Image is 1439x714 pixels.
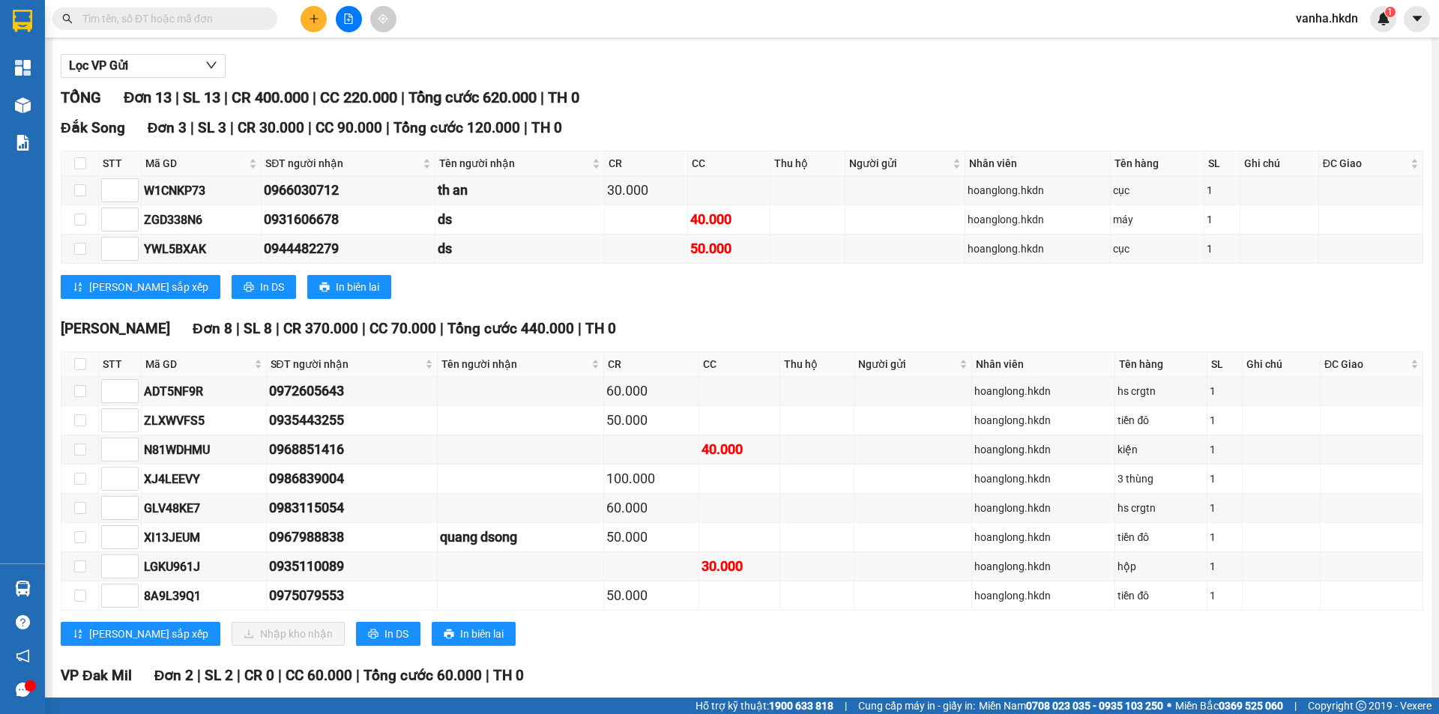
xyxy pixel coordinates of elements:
[1111,151,1204,176] th: Tên hàng
[493,667,524,684] span: TH 0
[267,581,438,611] td: 0975079553
[144,382,264,401] div: ADT5NF9R
[73,629,83,641] span: sort-ascending
[965,151,1111,176] th: Nhân viên
[1210,412,1240,429] div: 1
[369,320,436,337] span: CC 70.000
[144,499,264,518] div: GLV48KE7
[1284,9,1370,28] span: vanha.hkdn
[1210,587,1240,604] div: 1
[578,320,582,337] span: |
[438,238,602,259] div: ds
[1115,352,1207,377] th: Tên hàng
[690,238,767,259] div: 50.000
[124,88,172,106] span: Đơn 13
[1240,151,1319,176] th: Ghi chú
[974,500,1112,516] div: hoanglong.hkdn
[244,282,254,294] span: printer
[1117,558,1204,575] div: hộp
[1175,698,1283,714] span: Miền Bắc
[276,320,280,337] span: |
[144,528,264,547] div: XI13JEUM
[145,155,246,172] span: Mã GD
[435,235,605,264] td: ds
[438,180,602,201] div: th an
[316,119,382,136] span: CC 90.000
[585,320,616,337] span: TH 0
[1210,529,1240,545] div: 1
[267,377,438,406] td: 0972605643
[16,615,30,629] span: question-circle
[386,119,390,136] span: |
[193,320,232,337] span: Đơn 8
[230,119,234,136] span: |
[1219,700,1283,712] strong: 0369 525 060
[1117,500,1204,516] div: hs crgtn
[154,667,194,684] span: Đơn 2
[702,439,778,460] div: 40.000
[845,698,847,714] span: |
[606,468,696,489] div: 100.000
[356,622,420,646] button: printerIn DS
[606,585,696,606] div: 50.000
[606,381,696,402] div: 60.000
[438,209,602,230] div: ds
[1323,155,1408,172] span: ĐC Giao
[69,56,128,75] span: Lọc VP Gửi
[61,119,125,136] span: Đắk Song
[1117,383,1204,399] div: hs crgtn
[1113,182,1201,199] div: cục
[401,88,405,106] span: |
[269,556,435,577] div: 0935110089
[524,119,528,136] span: |
[198,119,226,136] span: SL 3
[1387,7,1393,17] span: 1
[61,88,101,106] span: TỔNG
[244,667,274,684] span: CR 0
[974,558,1112,575] div: hoanglong.hkdn
[1204,151,1240,176] th: SL
[144,211,259,229] div: ZGD338N6
[1113,211,1201,228] div: máy
[356,667,360,684] span: |
[441,356,589,372] span: Tên người nhận
[702,556,778,577] div: 30.000
[144,557,264,576] div: LGKU961J
[61,54,226,78] button: Lọc VP Gửi
[974,471,1112,487] div: hoanglong.hkdn
[690,209,767,230] div: 40.000
[974,441,1112,458] div: hoanglong.hkdn
[447,320,574,337] span: Tổng cước 440.000
[142,176,262,205] td: W1CNKP73
[16,649,30,663] span: notification
[336,279,379,295] span: In biên lai
[607,180,684,201] div: 30.000
[61,667,132,684] span: VP Đak Mil
[260,279,284,295] span: In DS
[271,356,422,372] span: SĐT người nhận
[974,412,1112,429] div: hoanglong.hkdn
[283,320,358,337] span: CR 370.000
[1117,412,1204,429] div: tiền đô
[1210,471,1240,487] div: 1
[269,497,435,518] div: 0983115054
[605,151,687,176] th: CR
[99,151,142,176] th: STT
[15,60,31,76] img: dashboard-icon
[89,279,208,295] span: [PERSON_NAME] sắp xếp
[61,622,220,646] button: sort-ascending[PERSON_NAME] sắp xếp
[99,352,142,377] th: STT
[1324,356,1408,372] span: ĐC Giao
[269,585,435,606] div: 0975079553
[968,240,1108,257] div: hoanglong.hkdn
[307,275,391,299] button: printerIn biên lai
[438,523,605,552] td: quang dsong
[1207,352,1243,377] th: SL
[1411,12,1424,25] span: caret-down
[142,581,267,611] td: 8A9L39Q1
[205,667,233,684] span: SL 2
[1404,6,1430,32] button: caret-down
[269,468,435,489] div: 0986839004
[308,119,312,136] span: |
[531,119,562,136] span: TH 0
